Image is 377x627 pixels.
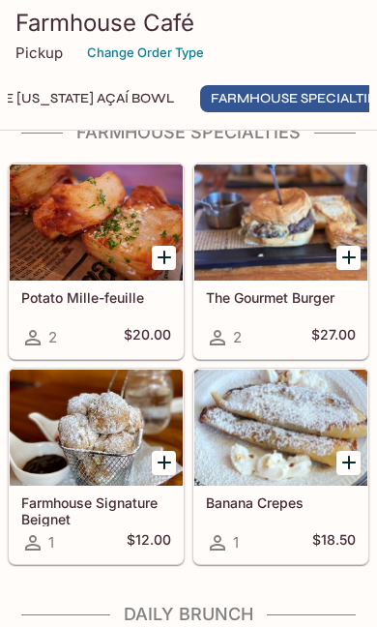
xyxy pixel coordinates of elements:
[15,44,63,62] p: Pickup
[336,451,361,475] button: Add Banana Crepes
[15,8,362,38] h3: Farmhouse Café
[10,370,183,486] div: Farmhouse Signature Beignet
[311,326,356,349] h5: $27.00
[48,328,57,346] span: 2
[78,38,213,68] button: Change Order Type
[233,533,239,552] span: 1
[233,328,242,346] span: 2
[206,494,356,511] h5: Banana Crepes
[8,604,369,625] h4: Daily Brunch
[9,369,184,564] a: Farmhouse Signature Beignet1$12.00
[336,246,361,270] button: Add The Gourmet Burger
[9,164,184,359] a: Potato Mille-feuille2$20.00
[193,164,368,359] a: The Gourmet Burger2$27.00
[194,164,367,281] div: The Gourmet Burger
[206,289,356,306] h5: The Gourmet Burger
[194,370,367,486] div: Banana Crepes
[48,533,54,552] span: 1
[152,246,176,270] button: Add Potato Mille-feuille
[312,531,356,554] h5: $18.50
[193,369,368,564] a: Banana Crepes1$18.50
[21,494,171,526] h5: Farmhouse Signature Beignet
[124,326,171,349] h5: $20.00
[10,164,183,281] div: Potato Mille-feuille
[8,122,369,143] h4: Farmhouse Specialties
[152,451,176,475] button: Add Farmhouse Signature Beignet
[21,289,171,306] h5: Potato Mille-feuille
[127,531,171,554] h5: $12.00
